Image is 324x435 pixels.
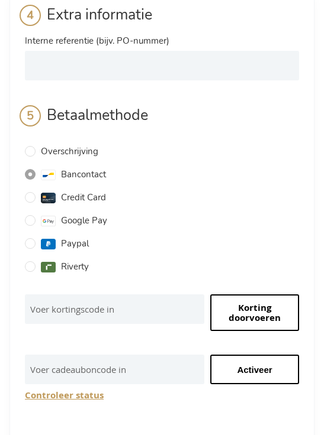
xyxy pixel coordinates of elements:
[41,145,98,157] span: Overschrijving
[61,238,89,249] span: Paypal
[229,301,281,324] span: Korting doorvoeren
[41,262,56,273] img: riverty.svg
[25,35,169,47] span: Interne referentie (bijv. PO-nummer)
[61,168,106,180] span: Bancontact
[210,355,299,384] input: Activeer
[41,216,56,227] img: googlepay.svg
[25,294,204,324] input: Voer kortingscode in
[41,170,56,181] img: bancontact.svg
[25,390,104,400] button: Controleer status
[41,193,56,204] img: creditcard.svg
[41,239,56,250] img: paypal.svg
[61,191,106,203] span: Credit Card
[25,105,299,135] div: Betaalmethode
[61,215,107,226] span: Google Pay
[61,261,89,272] span: Riverty
[25,5,299,35] div: Extra informatie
